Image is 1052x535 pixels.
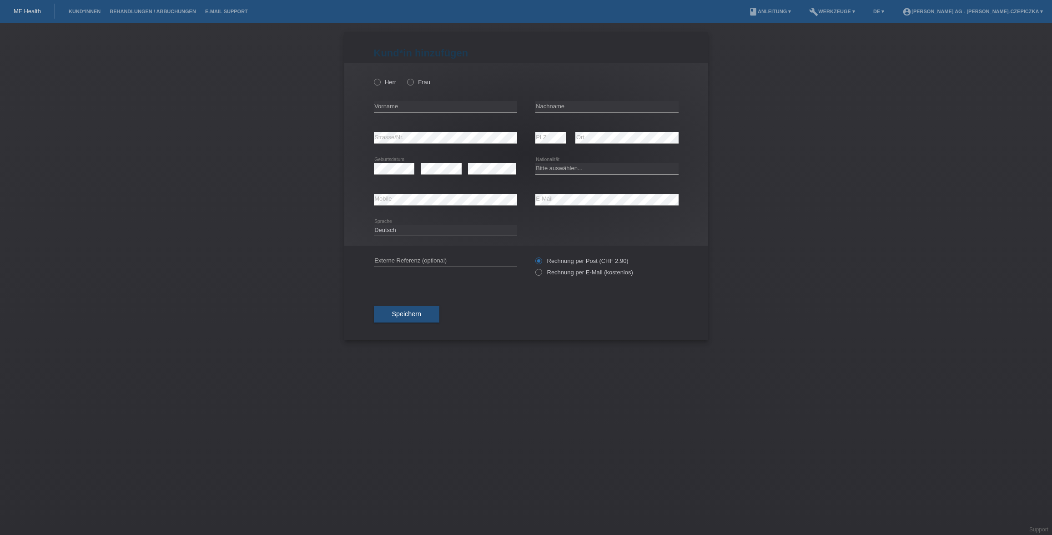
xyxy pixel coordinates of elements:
i: build [809,7,818,16]
a: account_circle[PERSON_NAME] AG - [PERSON_NAME]-Czepiczka ▾ [898,9,1047,14]
label: Herr [374,79,397,86]
a: MF Health [14,8,41,15]
a: buildWerkzeuge ▾ [805,9,860,14]
label: Rechnung per E-Mail (kostenlos) [535,269,633,276]
input: Rechnung per E-Mail (kostenlos) [535,269,541,280]
h1: Kund*in hinzufügen [374,47,679,59]
span: Speichern [392,310,421,318]
input: Rechnung per Post (CHF 2.90) [535,257,541,269]
a: DE ▾ [869,9,889,14]
label: Rechnung per Post (CHF 2.90) [535,257,629,264]
a: E-Mail Support [201,9,252,14]
input: Herr [374,79,380,85]
input: Frau [407,79,413,85]
i: account_circle [902,7,911,16]
a: Kund*innen [64,9,105,14]
a: Behandlungen / Abbuchungen [105,9,201,14]
label: Frau [407,79,430,86]
button: Speichern [374,306,439,323]
a: bookAnleitung ▾ [744,9,795,14]
i: book [749,7,758,16]
a: Support [1029,526,1048,533]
